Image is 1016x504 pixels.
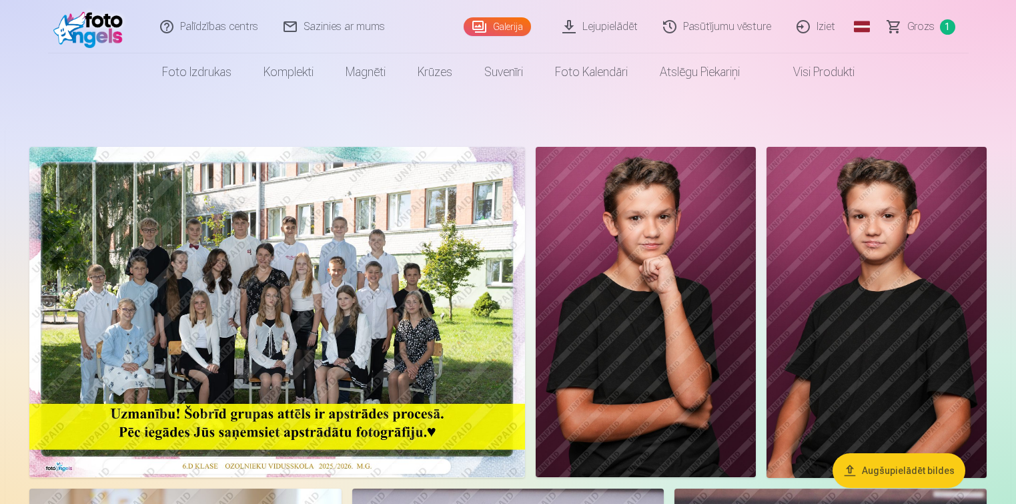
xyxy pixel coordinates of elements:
[833,453,965,488] button: Augšupielādēt bildes
[402,53,468,91] a: Krūzes
[907,19,935,35] span: Grozs
[940,19,955,35] span: 1
[644,53,756,91] a: Atslēgu piekariņi
[247,53,330,91] a: Komplekti
[330,53,402,91] a: Magnēti
[468,53,539,91] a: Suvenīri
[53,5,130,48] img: /fa1
[539,53,644,91] a: Foto kalendāri
[146,53,247,91] a: Foto izdrukas
[756,53,871,91] a: Visi produkti
[464,17,531,36] a: Galerija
